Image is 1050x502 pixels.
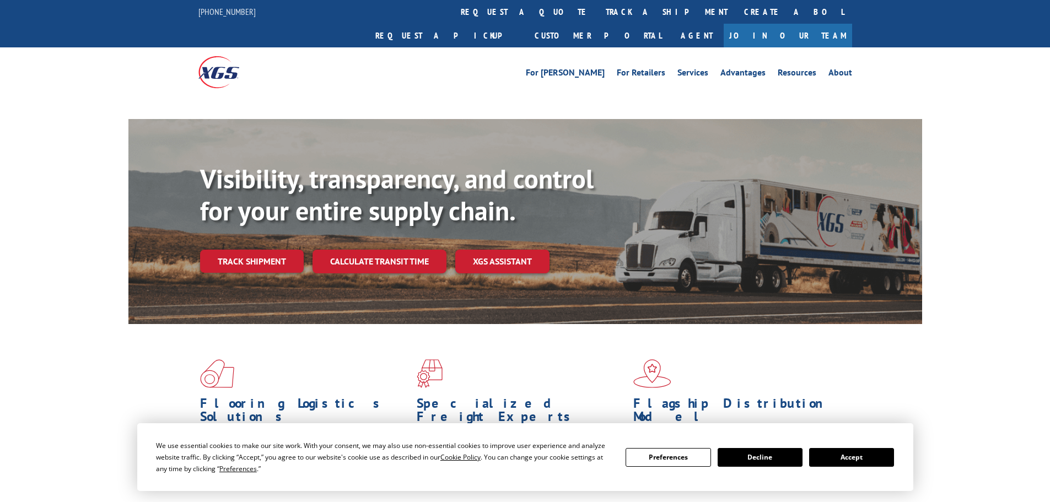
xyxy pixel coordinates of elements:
[417,397,625,429] h1: Specialized Freight Experts
[633,359,671,388] img: xgs-icon-flagship-distribution-model-red
[617,68,665,80] a: For Retailers
[417,359,443,388] img: xgs-icon-focused-on-flooring-red
[200,359,234,388] img: xgs-icon-total-supply-chain-intelligence-red
[200,250,304,273] a: Track shipment
[626,448,710,467] button: Preferences
[455,250,550,273] a: XGS ASSISTANT
[720,68,766,80] a: Advantages
[313,250,446,273] a: Calculate transit time
[156,440,612,474] div: We use essential cookies to make our site work. With your consent, we may also use non-essential ...
[367,24,526,47] a: Request a pickup
[526,68,605,80] a: For [PERSON_NAME]
[440,452,481,462] span: Cookie Policy
[633,397,842,429] h1: Flagship Distribution Model
[677,68,708,80] a: Services
[200,161,594,228] b: Visibility, transparency, and control for your entire supply chain.
[219,464,257,473] span: Preferences
[137,423,913,491] div: Cookie Consent Prompt
[200,397,408,429] h1: Flooring Logistics Solutions
[724,24,852,47] a: Join Our Team
[198,6,256,17] a: [PHONE_NUMBER]
[778,68,816,80] a: Resources
[526,24,670,47] a: Customer Portal
[718,448,803,467] button: Decline
[670,24,724,47] a: Agent
[828,68,852,80] a: About
[809,448,894,467] button: Accept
